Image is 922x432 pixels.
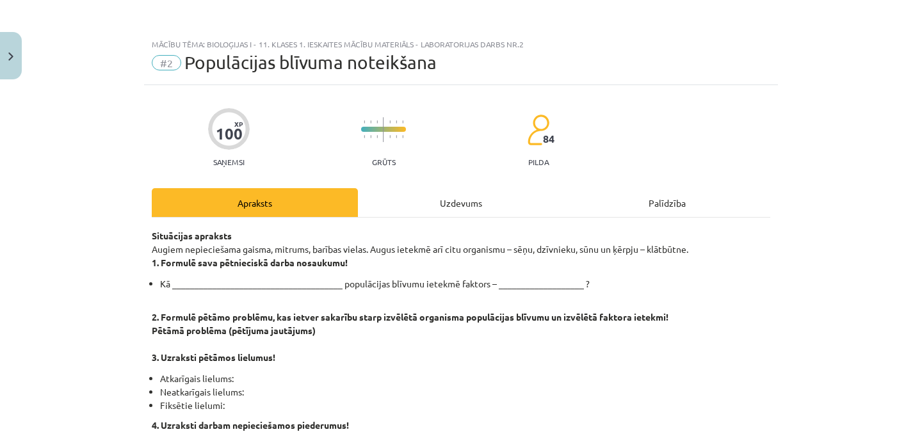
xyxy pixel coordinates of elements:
img: icon-short-line-57e1e144782c952c97e751825c79c345078a6d821885a25fce030b3d8c18986b.svg [402,120,403,124]
p: Saņemsi [208,157,250,166]
img: icon-short-line-57e1e144782c952c97e751825c79c345078a6d821885a25fce030b3d8c18986b.svg [364,120,365,124]
strong: 3. Uzraksti pētāmos lielumus! [152,351,275,363]
strong: 2. Formulē pētāmo problēmu, kas ietver sakarību starp izvēlētā organisma populācijas blīvumu un i... [152,311,668,323]
p: pilda [528,157,549,166]
span: XP [234,120,243,127]
div: Uzdevums [358,188,564,217]
img: icon-short-line-57e1e144782c952c97e751825c79c345078a6d821885a25fce030b3d8c18986b.svg [389,120,391,124]
li: Kā ______________________________________ populācijas blīvumu ietekmē faktors – _________________... [160,277,770,291]
img: icon-close-lesson-0947bae3869378f0d4975bcd49f059093ad1ed9edebbc8119c70593378902aed.svg [8,52,13,61]
strong: 4. Uzraksti darbam nepieciešamos piederumus! [152,419,349,431]
p: Augiem nepieciešama gaisma, mitrums, barības vielas. Augus ietekmē arī citu organismu – sēņu, dzī... [152,229,770,269]
img: icon-short-line-57e1e144782c952c97e751825c79c345078a6d821885a25fce030b3d8c18986b.svg [376,120,378,124]
strong: 1. Formulē sava pētnieciskā darba nosaukumu! [152,257,348,268]
img: icon-long-line-d9ea69661e0d244f92f715978eff75569469978d946b2353a9bb055b3ed8787d.svg [383,117,384,142]
img: icon-short-line-57e1e144782c952c97e751825c79c345078a6d821885a25fce030b3d8c18986b.svg [389,135,391,138]
div: 100 [216,125,243,143]
p: Grūts [372,157,396,166]
li: Atkarīgais lielums: [160,372,770,385]
img: icon-short-line-57e1e144782c952c97e751825c79c345078a6d821885a25fce030b3d8c18986b.svg [364,135,365,138]
img: icon-short-line-57e1e144782c952c97e751825c79c345078a6d821885a25fce030b3d8c18986b.svg [370,135,371,138]
img: icon-short-line-57e1e144782c952c97e751825c79c345078a6d821885a25fce030b3d8c18986b.svg [370,120,371,124]
strong: Situācijas apraksts [152,230,232,241]
strong: Pētāmā problēma (pētījuma jautājums) [152,324,316,336]
span: Populācijas blīvuma noteikšana [184,52,437,73]
div: Apraksts [152,188,358,217]
span: 84 [543,133,554,145]
img: icon-short-line-57e1e144782c952c97e751825c79c345078a6d821885a25fce030b3d8c18986b.svg [396,120,397,124]
img: icon-short-line-57e1e144782c952c97e751825c79c345078a6d821885a25fce030b3d8c18986b.svg [376,135,378,138]
li: Neatkarīgais lielums: [160,385,770,399]
img: icon-short-line-57e1e144782c952c97e751825c79c345078a6d821885a25fce030b3d8c18986b.svg [402,135,403,138]
span: #2 [152,55,181,70]
div: Palīdzība [564,188,770,217]
img: students-c634bb4e5e11cddfef0936a35e636f08e4e9abd3cc4e673bd6f9a4125e45ecb1.svg [527,114,549,146]
div: Mācību tēma: Bioloģijas i - 11. klases 1. ieskaites mācību materiāls - laboratorijas darbs nr.2 [152,40,770,49]
img: icon-short-line-57e1e144782c952c97e751825c79c345078a6d821885a25fce030b3d8c18986b.svg [396,135,397,138]
li: Fiksētie lielumi: [160,399,770,412]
